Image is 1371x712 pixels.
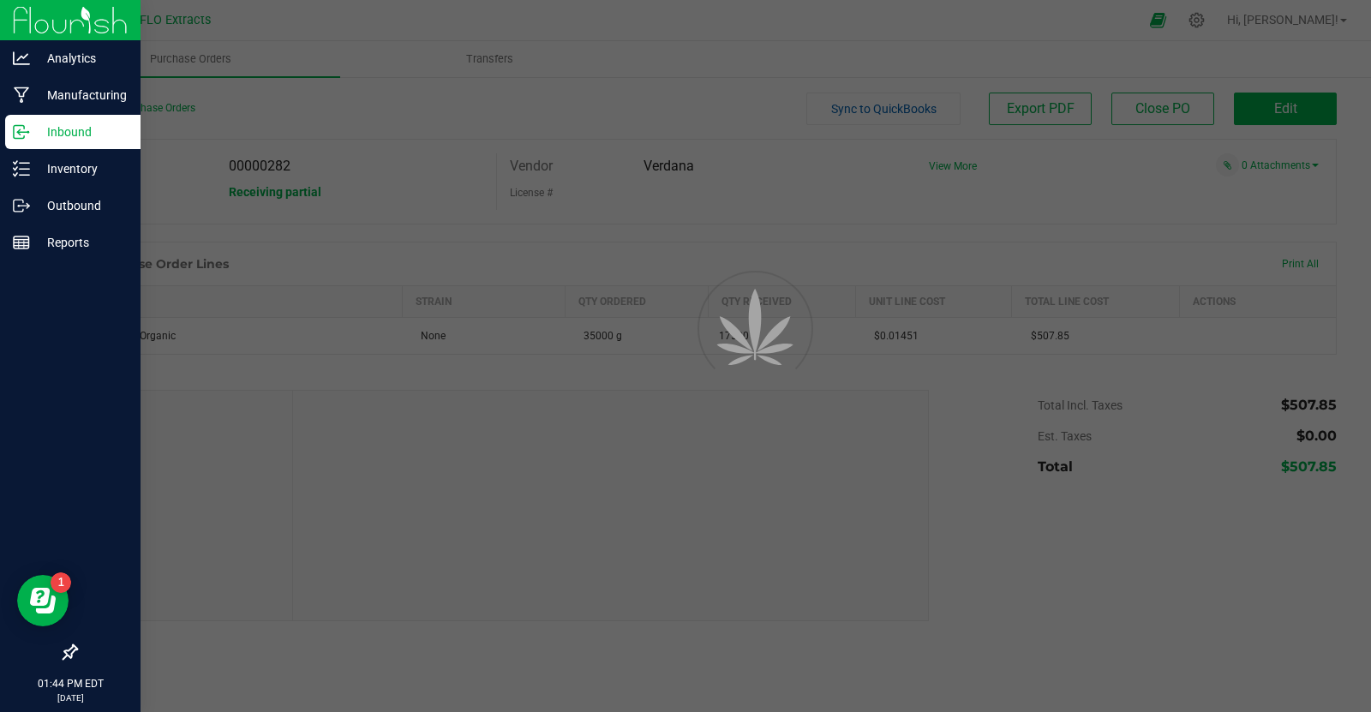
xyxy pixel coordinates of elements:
[13,197,30,214] inline-svg: Outbound
[13,160,30,177] inline-svg: Inventory
[8,676,133,691] p: 01:44 PM EDT
[30,122,133,142] p: Inbound
[17,575,69,626] iframe: Resource center
[30,85,133,105] p: Manufacturing
[8,691,133,704] p: [DATE]
[30,159,133,179] p: Inventory
[30,195,133,216] p: Outbound
[13,123,30,141] inline-svg: Inbound
[51,572,71,593] iframe: Resource center unread badge
[13,50,30,67] inline-svg: Analytics
[13,234,30,251] inline-svg: Reports
[13,87,30,104] inline-svg: Manufacturing
[30,48,133,69] p: Analytics
[30,232,133,253] p: Reports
